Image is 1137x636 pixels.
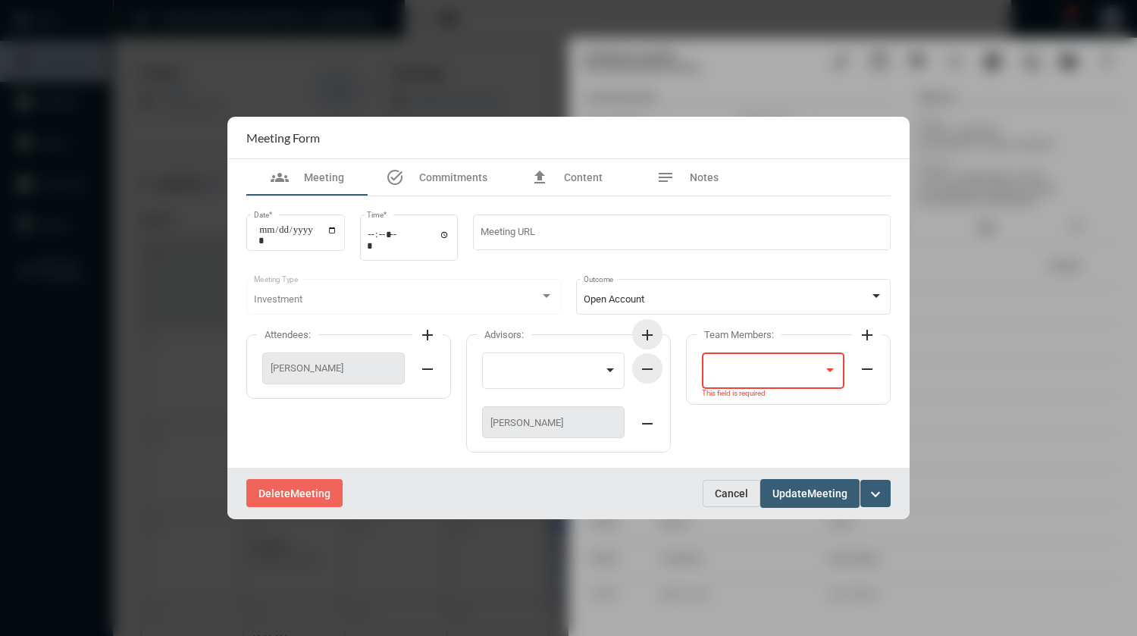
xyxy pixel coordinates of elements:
[246,130,320,145] h2: Meeting Form
[638,360,656,378] mat-icon: remove
[271,168,289,186] mat-icon: groups
[858,360,876,378] mat-icon: remove
[490,417,616,428] span: [PERSON_NAME]
[760,479,860,507] button: UpdateMeeting
[697,329,781,340] label: Team Members:
[715,487,748,500] span: Cancel
[772,488,807,500] span: Update
[418,326,437,344] mat-icon: add
[638,415,656,433] mat-icon: remove
[254,293,302,305] span: Investment
[257,329,318,340] label: Attendees:
[702,390,844,398] mat-error: This field is required
[271,362,396,374] span: [PERSON_NAME]
[246,479,343,507] button: DeleteMeeting
[638,326,656,344] mat-icon: add
[304,171,344,183] span: Meeting
[477,329,531,340] label: Advisors:
[386,168,404,186] mat-icon: task_alt
[584,293,644,305] span: Open Account
[258,488,290,500] span: Delete
[419,171,487,183] span: Commitments
[866,485,885,503] mat-icon: expand_more
[290,488,330,500] span: Meeting
[656,168,675,186] mat-icon: notes
[418,360,437,378] mat-icon: remove
[703,480,760,507] button: Cancel
[807,488,847,500] span: Meeting
[564,171,603,183] span: Content
[858,326,876,344] mat-icon: add
[531,168,549,186] mat-icon: file_upload
[690,171,719,183] span: Notes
